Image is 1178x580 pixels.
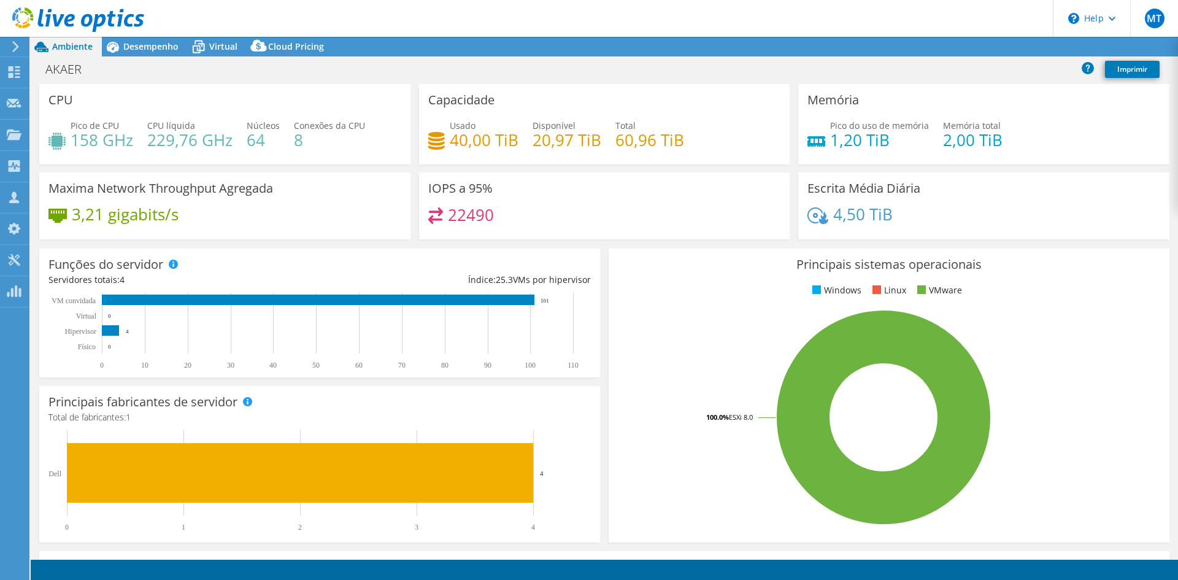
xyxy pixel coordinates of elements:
h1: AKAER [40,63,101,76]
span: CPU líquida [147,120,195,131]
text: 100 [525,361,536,369]
div: Índice: VMs por hipervisor [320,273,591,287]
text: Hipervisor [65,327,96,336]
span: Virtual [209,41,237,52]
text: 30 [227,361,234,369]
text: 20 [184,361,191,369]
span: Usado [450,120,475,131]
span: Pico do uso de memória [830,120,929,131]
a: Imprimir [1105,61,1160,78]
h4: 8 [294,133,365,147]
text: 0 [100,361,104,369]
span: MT [1145,9,1165,28]
span: 4 [120,274,125,285]
svg: \n [1068,13,1079,24]
text: Dell [48,470,61,478]
tspan: 100.0% [706,412,729,422]
text: 0 [108,313,111,319]
h3: Funções do servidor [48,258,163,271]
span: Desempenho [123,41,179,52]
h3: Principais fabricantes de servidor [48,395,237,409]
h3: Principais sistemas operacionais [618,258,1160,271]
h4: 229,76 GHz [147,133,233,147]
li: Windows [809,284,861,297]
div: Servidores totais: [48,273,320,287]
text: 101 [541,298,549,304]
text: 4 [540,470,544,477]
text: 70 [398,361,406,369]
h4: 60,96 TiB [615,133,684,147]
h4: 4,50 TiB [833,207,893,221]
h3: Memória [807,93,859,107]
span: 25.3 [496,274,513,285]
li: Linux [869,284,906,297]
text: 4 [126,328,129,334]
h4: 158 GHz [71,133,133,147]
text: 60 [355,361,363,369]
li: VMware [914,284,962,297]
h3: Capacidade [428,93,495,107]
h3: Escrita Média Diária [807,182,920,195]
span: Pico de CPU [71,120,119,131]
h4: 3,21 gigabits/s [72,207,179,221]
text: 3 [415,523,418,532]
h4: Total de fabricantes: [48,411,591,424]
tspan: ESXi 8.0 [729,412,753,422]
text: 90 [484,361,491,369]
span: Total [615,120,636,131]
span: Núcleos [247,120,280,131]
text: 10 [141,361,148,369]
text: Virtual [76,312,97,320]
h3: CPU [48,93,73,107]
span: 1 [126,411,131,423]
h4: 1,20 TiB [830,133,929,147]
h3: Maxima Network Throughput Agregada [48,182,273,195]
text: 0 [65,523,69,532]
span: Conexões da CPU [294,120,365,131]
text: 0 [108,344,111,350]
span: Ambiente [52,41,93,52]
text: 1 [182,523,185,532]
h4: 64 [247,133,280,147]
h4: 22490 [448,208,494,222]
h3: IOPS a 95% [428,182,493,195]
h4: 20,97 TiB [533,133,601,147]
text: 40 [269,361,277,369]
h4: 40,00 TiB [450,133,518,147]
text: 4 [531,523,535,532]
tspan: Físico [78,342,96,351]
text: 80 [441,361,448,369]
span: Memória total [943,120,1001,131]
span: Disponível [533,120,576,131]
text: 2 [298,523,302,532]
span: Cloud Pricing [268,41,324,52]
text: 110 [568,361,579,369]
h4: 2,00 TiB [943,133,1003,147]
text: 50 [312,361,320,369]
text: VM convidada [52,296,96,305]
